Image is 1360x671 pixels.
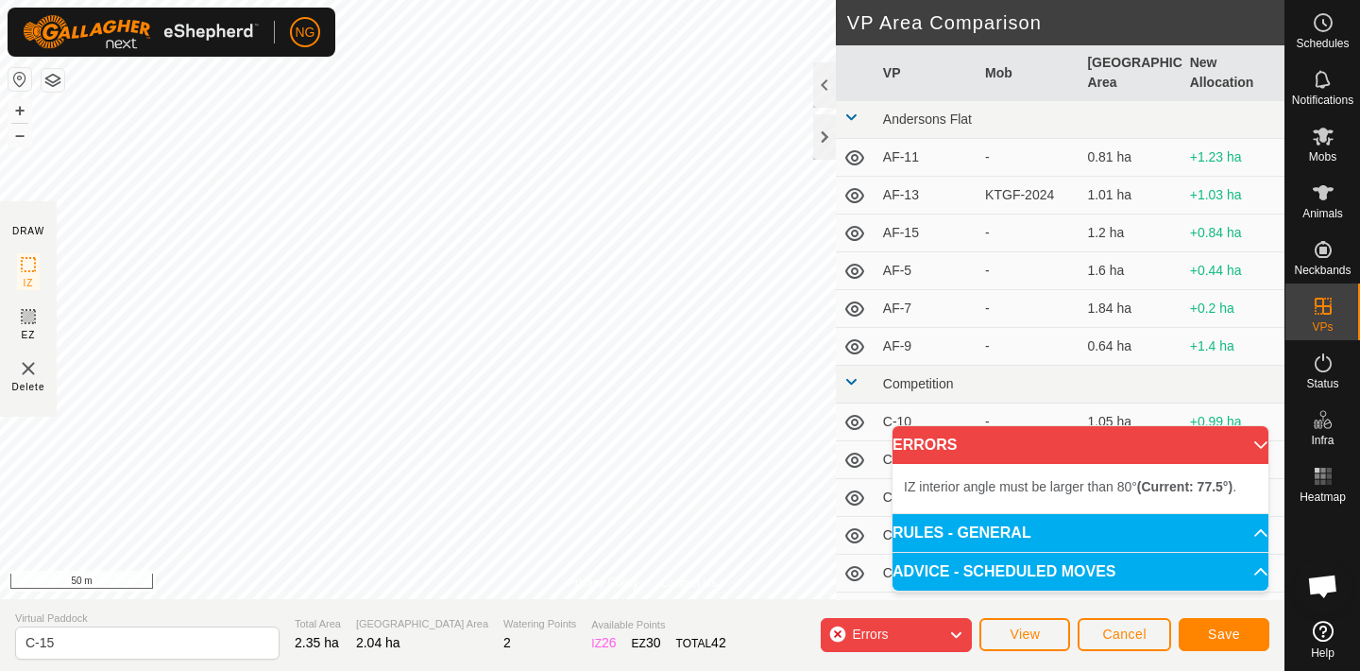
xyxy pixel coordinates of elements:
span: Help [1311,647,1334,659]
span: Animals [1302,208,1343,219]
span: View [1010,627,1040,642]
span: Schedules [1296,38,1349,49]
span: Available Points [591,617,725,633]
span: [GEOGRAPHIC_DATA] Area [356,616,488,632]
div: - [985,261,1072,281]
p-accordion-content: ERRORS [892,464,1268,513]
span: Cancel [1102,627,1147,642]
td: +1.03 ha [1182,177,1284,215]
td: AF-9 [875,328,977,366]
span: Infra [1311,435,1334,446]
td: AF-5 [875,252,977,290]
div: EZ [632,633,661,653]
div: - [985,223,1072,243]
b: (Current: 77.5°) [1137,479,1232,494]
span: VPs [1312,321,1333,333]
td: +0.44 ha [1182,252,1284,290]
button: + [8,99,31,122]
th: Mob [977,45,1079,101]
span: EZ [22,328,36,342]
td: +0.2 ha [1182,290,1284,328]
span: 42 [711,635,726,650]
span: ADVICE - SCHEDULED MOVES [892,564,1115,579]
h2: VP Area Comparison [847,11,1284,34]
button: – [8,124,31,146]
td: 0.81 ha [1079,139,1181,177]
div: - [985,299,1072,318]
div: - [985,412,1072,432]
span: Total Area [295,616,341,632]
button: View [979,618,1070,651]
td: 1.6 ha [1079,252,1181,290]
span: Competition [883,376,954,391]
button: Cancel [1078,618,1171,651]
td: AF-11 [875,139,977,177]
span: Watering Points [503,616,576,632]
th: [GEOGRAPHIC_DATA] Area [1079,45,1181,101]
div: IZ [591,633,616,653]
td: 1.05 ha [1079,404,1181,441]
span: Status [1306,378,1338,389]
td: 0.64 ha [1079,328,1181,366]
span: Heatmap [1300,491,1346,503]
span: Notifications [1292,95,1353,106]
div: KTGF-2024 [985,185,1072,205]
span: Delete [12,380,45,394]
td: C-13 [875,517,977,555]
a: Privacy Policy [568,575,638,592]
span: 2.35 ha [295,635,339,650]
td: +1.4 ha [1182,328,1284,366]
td: +0.84 ha [1182,215,1284,252]
span: 2 [503,635,511,650]
span: Errors [852,627,888,642]
span: NG [296,23,315,43]
div: DRAW [12,224,44,238]
div: - [985,147,1072,167]
p-accordion-header: RULES - GENERAL [892,514,1268,552]
div: - [985,336,1072,356]
span: Virtual Paddock [15,611,280,627]
span: 2.04 ha [356,635,400,650]
span: Neckbands [1294,265,1351,276]
div: TOTAL [676,633,726,653]
td: +1.23 ha [1182,139,1284,177]
img: VP [17,357,40,380]
button: Save [1179,618,1269,651]
a: Contact Us [661,575,717,592]
td: C-10 [875,404,977,441]
img: Gallagher Logo [23,15,259,49]
td: AF-15 [875,215,977,252]
p-accordion-header: ERRORS [892,426,1268,464]
div: Open chat [1295,558,1351,614]
span: Mobs [1309,151,1336,163]
td: C-11 [875,441,977,479]
td: C-12 [875,479,977,517]
td: 1.84 ha [1079,290,1181,328]
a: Help [1285,613,1360,666]
td: AF-7 [875,290,977,328]
th: VP [875,45,977,101]
td: 1.2 ha [1079,215,1181,252]
span: Save [1208,627,1240,642]
span: IZ [24,276,34,290]
button: Map Layers [42,69,64,92]
span: 26 [602,635,617,650]
td: C-14 [875,555,977,593]
span: IZ interior angle must be larger than 80° . [904,479,1236,494]
span: 30 [646,635,661,650]
span: Andersons Flat [883,112,972,127]
th: New Allocation [1182,45,1284,101]
span: RULES - GENERAL [892,525,1031,541]
span: ERRORS [892,438,957,453]
button: Reset Map [8,68,31,91]
td: 1.01 ha [1079,177,1181,215]
td: +0.99 ha [1182,404,1284,441]
p-accordion-header: ADVICE - SCHEDULED MOVES [892,553,1268,591]
td: AF-13 [875,177,977,215]
td: C-7 [875,593,977,630]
